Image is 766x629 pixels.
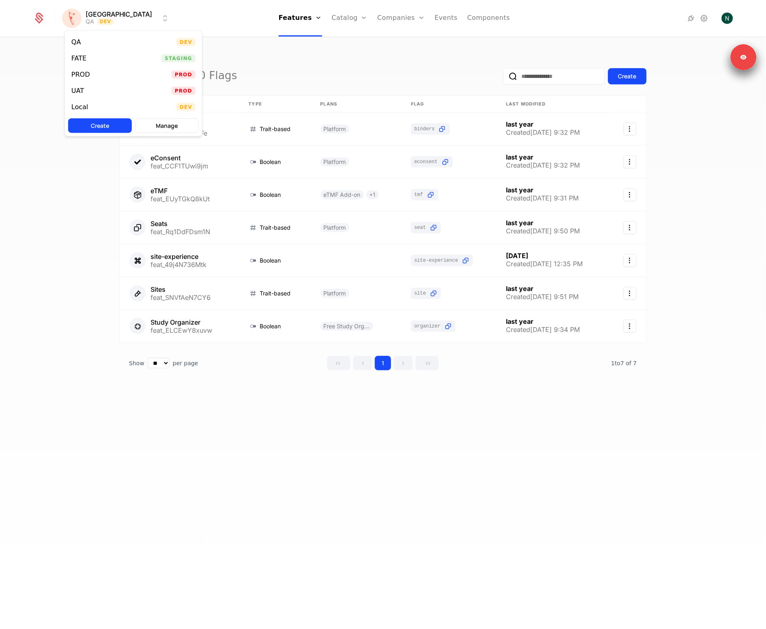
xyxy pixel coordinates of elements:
div: Select environment [65,30,202,137]
span: Dev [176,38,196,46]
button: Create [68,118,132,133]
button: Select action [624,221,637,234]
button: Select action [624,123,637,136]
button: Select action [624,188,637,201]
span: Staging [161,54,196,62]
div: Local [71,104,88,110]
button: Select action [624,320,637,333]
span: Dev [176,103,196,111]
span: Prod [172,71,196,79]
button: Select action [624,287,637,300]
button: Select action [624,155,637,168]
button: Select action [624,254,637,267]
span: Prod [172,87,196,95]
div: PROD [71,71,90,78]
div: QA [71,39,81,45]
button: Manage [135,118,199,133]
div: UAT [71,88,84,94]
div: FATE [71,55,86,62]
